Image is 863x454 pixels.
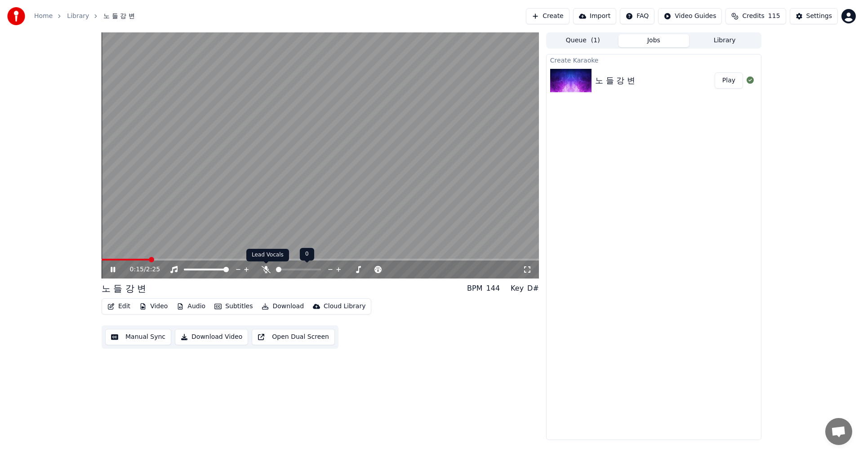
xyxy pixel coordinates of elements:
[130,265,151,274] div: /
[104,300,134,313] button: Edit
[591,36,600,45] span: ( 1 )
[620,8,654,24] button: FAQ
[130,265,144,274] span: 0:15
[34,12,135,21] nav: breadcrumb
[102,282,146,295] div: 노 들 강 변
[790,8,838,24] button: Settings
[252,329,335,345] button: Open Dual Screen
[618,34,690,47] button: Jobs
[486,283,500,294] div: 144
[742,12,764,21] span: Credits
[467,283,482,294] div: BPM
[7,7,25,25] img: youka
[658,8,722,24] button: Video Guides
[258,300,307,313] button: Download
[105,329,171,345] button: Manual Sync
[689,34,760,47] button: Library
[825,418,852,445] div: 채팅 열기
[573,8,616,24] button: Import
[175,329,248,345] button: Download Video
[136,300,171,313] button: Video
[547,34,618,47] button: Queue
[725,8,786,24] button: Credits115
[595,74,635,87] div: 노 들 강 변
[34,12,53,21] a: Home
[806,12,832,21] div: Settings
[146,265,160,274] span: 2:25
[103,12,134,21] span: 노 들 강 변
[511,283,524,294] div: Key
[715,72,743,89] button: Play
[246,249,289,261] div: Lead Vocals
[211,300,256,313] button: Subtitles
[67,12,89,21] a: Library
[324,302,365,311] div: Cloud Library
[547,54,761,65] div: Create Karaoke
[173,300,209,313] button: Audio
[300,248,314,261] div: 0
[526,8,569,24] button: Create
[527,283,539,294] div: D#
[768,12,780,21] span: 115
